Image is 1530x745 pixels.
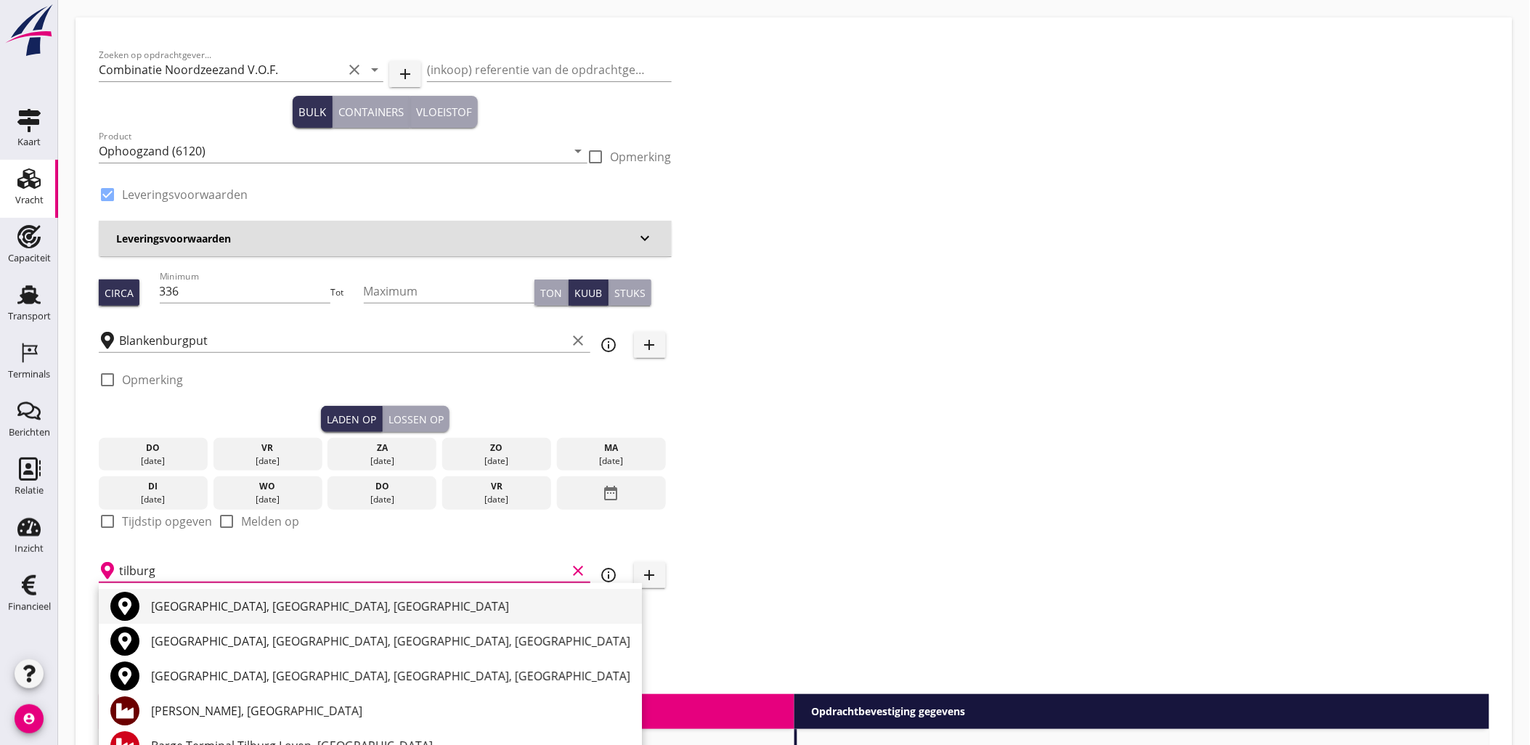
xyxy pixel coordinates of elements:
div: do [331,480,433,493]
div: di [102,480,204,493]
div: Kaart [17,137,41,147]
div: [DATE] [331,455,433,468]
i: keyboard_arrow_down [637,229,654,247]
i: add [641,336,659,354]
div: Circa [105,285,134,301]
div: Vracht [15,195,44,205]
button: Circa [99,280,139,306]
input: Minimum [160,280,331,303]
img: logo-small.a267ee39.svg [3,4,55,57]
div: Tot [330,286,364,299]
div: [DATE] [217,455,319,468]
button: Ton [534,280,569,306]
div: ma [561,441,662,455]
i: arrow_drop_down [366,61,383,78]
div: do [102,441,204,455]
div: wo [217,480,319,493]
div: za [331,441,433,455]
div: vr [446,480,548,493]
div: Ton [540,285,562,301]
button: Stuks [609,280,651,306]
i: clear [570,332,587,349]
button: Vloeistof [410,96,478,128]
div: Lossen op [388,412,444,427]
div: Inzicht [15,544,44,553]
div: Terminals [8,370,50,379]
button: Bulk [293,96,333,128]
div: Containers [338,104,404,121]
div: Kuub [574,285,602,301]
div: [DATE] [331,493,433,506]
div: Bulk [298,104,326,121]
div: zo [446,441,548,455]
div: Transport [8,312,51,321]
div: vr [217,441,319,455]
input: Laadplaats [119,329,567,352]
div: Berichten [9,428,50,437]
button: Lossen op [383,406,449,432]
div: [DATE] [217,493,319,506]
i: info_outline [601,566,618,584]
div: Financieel [8,602,51,611]
i: date_range [603,480,620,506]
i: add [396,65,414,83]
i: info_outline [601,336,618,354]
input: Product [99,139,567,163]
h3: Leveringsvoorwaarden [116,231,637,246]
div: [DATE] [561,455,662,468]
div: [DATE] [102,455,204,468]
button: Laden op [321,406,383,432]
label: Opmerking [611,150,672,164]
i: clear [346,61,363,78]
input: Losplaats [119,559,567,582]
div: [DATE] [102,493,204,506]
input: Maximum [364,280,535,303]
div: [DATE] [446,493,548,506]
i: clear [570,562,587,579]
div: [GEOGRAPHIC_DATA], [GEOGRAPHIC_DATA], [GEOGRAPHIC_DATA], [GEOGRAPHIC_DATA] [151,667,630,685]
div: Capaciteit [8,253,51,263]
div: Vloeistof [416,104,472,121]
div: [GEOGRAPHIC_DATA], [GEOGRAPHIC_DATA], [GEOGRAPHIC_DATA], [GEOGRAPHIC_DATA] [151,632,630,650]
div: [DATE] [446,455,548,468]
label: Leveringsvoorwaarden [122,187,248,202]
button: Kuub [569,280,609,306]
input: Zoeken op opdrachtgever... [99,58,343,81]
div: Relatie [15,486,44,495]
input: (inkoop) referentie van de opdrachtgever [427,58,671,81]
i: arrow_drop_down [570,142,587,160]
label: Melden op [241,514,299,529]
button: Containers [333,96,410,128]
label: Opmerking [122,372,183,387]
i: account_circle [15,704,44,733]
i: add [641,566,659,584]
label: Tijdstip opgeven [122,514,212,529]
div: [GEOGRAPHIC_DATA], [GEOGRAPHIC_DATA], [GEOGRAPHIC_DATA] [151,598,630,615]
div: Stuks [614,285,646,301]
div: [PERSON_NAME], [GEOGRAPHIC_DATA] [151,702,630,720]
div: Laden op [327,412,376,427]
